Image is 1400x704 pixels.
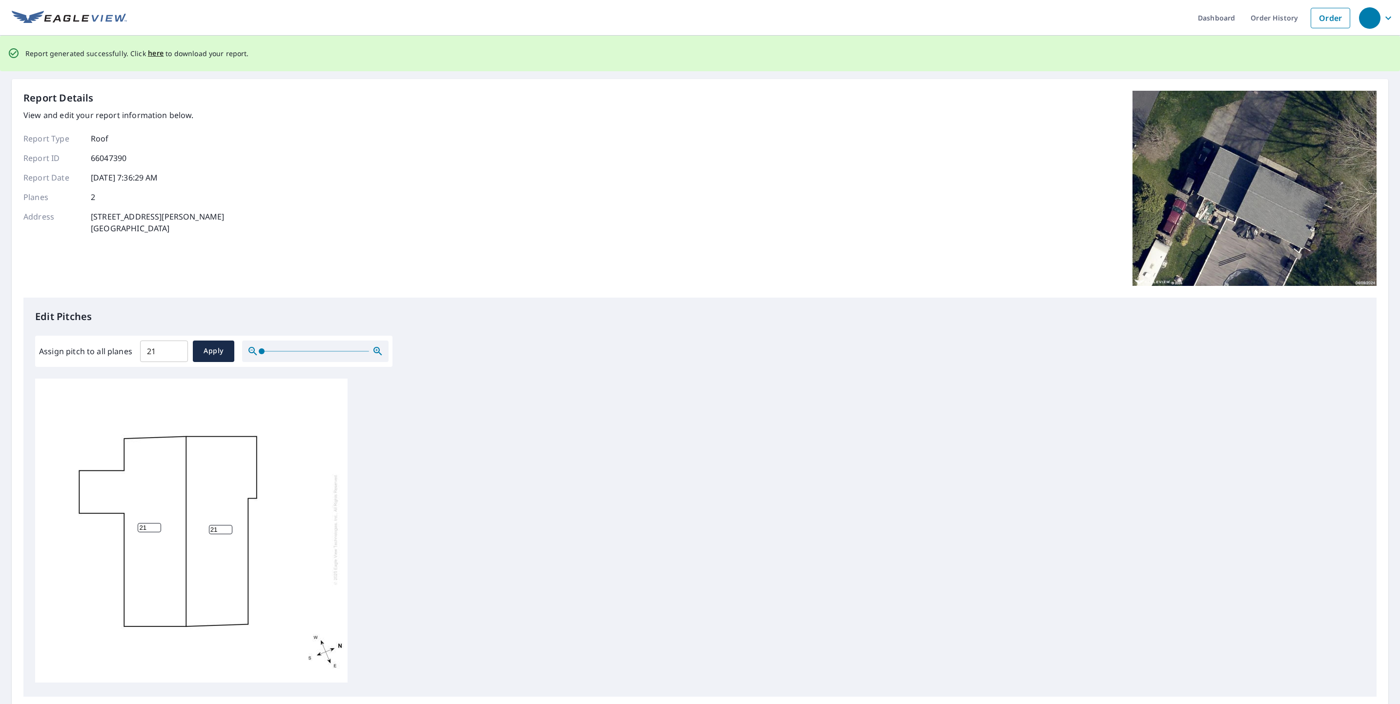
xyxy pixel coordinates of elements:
a: Order [1311,8,1350,28]
p: [DATE] 7:36:29 AM [91,172,158,183]
p: 66047390 [91,152,126,164]
button: Apply [193,341,234,362]
p: Report Date [23,172,82,183]
p: [STREET_ADDRESS][PERSON_NAME] [GEOGRAPHIC_DATA] [91,211,224,234]
p: Report Type [23,133,82,144]
p: Report Details [23,91,94,105]
p: Report generated successfully. Click to download your report. [25,47,249,60]
p: Address [23,211,82,234]
img: Top image [1132,91,1377,286]
button: here [148,47,164,60]
p: View and edit your report information below. [23,109,224,121]
p: Planes [23,191,82,203]
img: EV Logo [12,11,127,25]
p: Roof [91,133,109,144]
span: Apply [201,345,226,357]
p: 2 [91,191,95,203]
p: Report ID [23,152,82,164]
label: Assign pitch to all planes [39,345,132,357]
input: 00.0 [140,338,188,365]
p: Edit Pitches [35,309,1365,324]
